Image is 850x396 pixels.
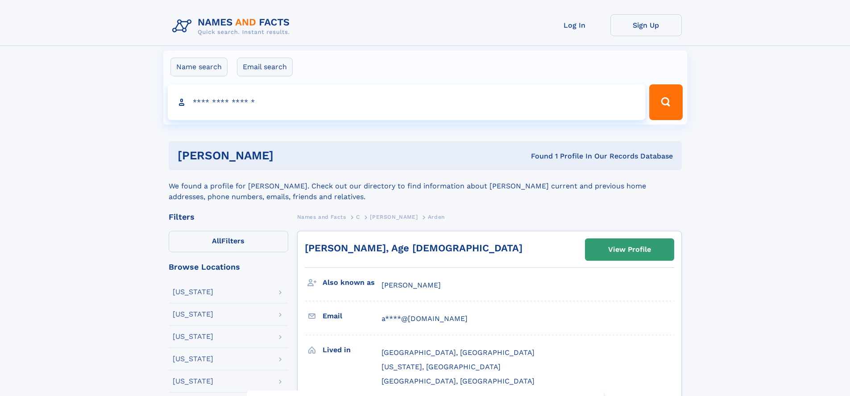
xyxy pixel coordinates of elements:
img: Logo Names and Facts [169,14,297,38]
div: Found 1 Profile In Our Records Database [402,151,673,161]
a: C [356,211,360,222]
div: [US_STATE] [173,311,213,318]
div: View Profile [608,239,651,260]
div: Browse Locations [169,263,288,271]
a: View Profile [585,239,674,260]
label: Filters [169,231,288,252]
a: [PERSON_NAME], Age [DEMOGRAPHIC_DATA] [305,242,522,254]
span: [PERSON_NAME] [381,281,441,289]
h3: Also known as [323,275,381,290]
a: [PERSON_NAME] [370,211,418,222]
div: [US_STATE] [173,288,213,296]
span: [US_STATE], [GEOGRAPHIC_DATA] [381,363,501,371]
a: Names and Facts [297,211,346,222]
h3: Lived in [323,342,381,358]
span: [GEOGRAPHIC_DATA], [GEOGRAPHIC_DATA] [381,348,535,357]
div: [US_STATE] [173,333,213,340]
label: Email search [237,58,293,76]
span: Arden [428,214,445,220]
button: Search Button [649,84,682,120]
a: Log In [539,14,610,36]
a: Sign Up [610,14,682,36]
span: [GEOGRAPHIC_DATA], [GEOGRAPHIC_DATA] [381,377,535,385]
div: We found a profile for [PERSON_NAME]. Check out our directory to find information about [PERSON_N... [169,170,682,202]
span: C [356,214,360,220]
span: All [212,237,221,245]
span: [PERSON_NAME] [370,214,418,220]
div: Filters [169,213,288,221]
h3: Email [323,308,381,324]
label: Name search [170,58,228,76]
input: search input [168,84,646,120]
div: [US_STATE] [173,355,213,363]
h1: [PERSON_NAME] [178,150,402,161]
div: [US_STATE] [173,378,213,385]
